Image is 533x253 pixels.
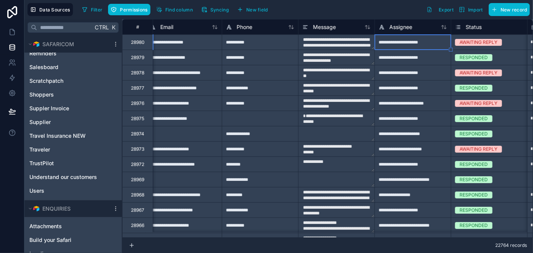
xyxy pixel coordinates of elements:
span: Export [439,7,454,13]
span: Phone [237,23,252,31]
button: Permissions [108,4,150,15]
div: AWAITING REPLY [460,69,497,76]
div: RESPONDED [460,176,488,183]
div: RESPONDED [460,85,488,92]
div: 28967 [131,207,144,213]
span: 22764 records [495,242,527,248]
button: Import [456,3,486,16]
div: RESPONDED [460,192,488,198]
div: RESPONDED [460,161,488,168]
div: 28968 [131,192,144,198]
span: Data Sources [39,7,70,13]
span: Find column [165,7,193,13]
span: K [111,25,116,30]
div: 28979 [131,55,144,61]
span: New record [501,7,527,13]
div: 28977 [131,85,144,91]
div: 28972 [131,161,144,168]
button: New record [489,3,530,16]
span: Status [466,23,482,31]
div: AWAITING REPLY [460,237,497,244]
div: 28969 [131,177,144,183]
span: Permissions [120,7,147,13]
div: 28980 [131,39,145,45]
button: Find column [153,4,195,15]
span: Filter [91,7,103,13]
div: RESPONDED [460,54,488,61]
span: New field [246,7,268,13]
div: RESPONDED [460,207,488,214]
div: RESPONDED [460,131,488,137]
span: Syncing [210,7,229,13]
div: 28976 [131,100,144,106]
span: Import [468,7,483,13]
div: 28973 [131,146,144,152]
div: 28975 [131,116,144,122]
button: Filter [79,4,105,15]
div: AWAITING REPLY [460,39,497,46]
span: Message [313,23,336,31]
button: Data Sources [27,3,73,16]
a: New record [486,3,530,16]
button: Syncing [199,4,231,15]
div: AWAITING REPLY [460,100,497,107]
span: Assignee [389,23,412,31]
span: Ctrl [94,23,110,32]
div: # [128,24,147,30]
div: 28978 [131,70,144,76]
button: Export [424,3,456,16]
div: AWAITING REPLY [460,146,497,153]
div: RESPONDED [460,115,488,122]
div: 28974 [131,131,144,137]
div: 28966 [131,222,144,229]
div: RESPONDED [460,222,488,229]
span: Email [160,23,173,31]
a: Permissions [108,4,153,15]
button: New field [234,4,271,15]
a: Syncing [199,4,234,15]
